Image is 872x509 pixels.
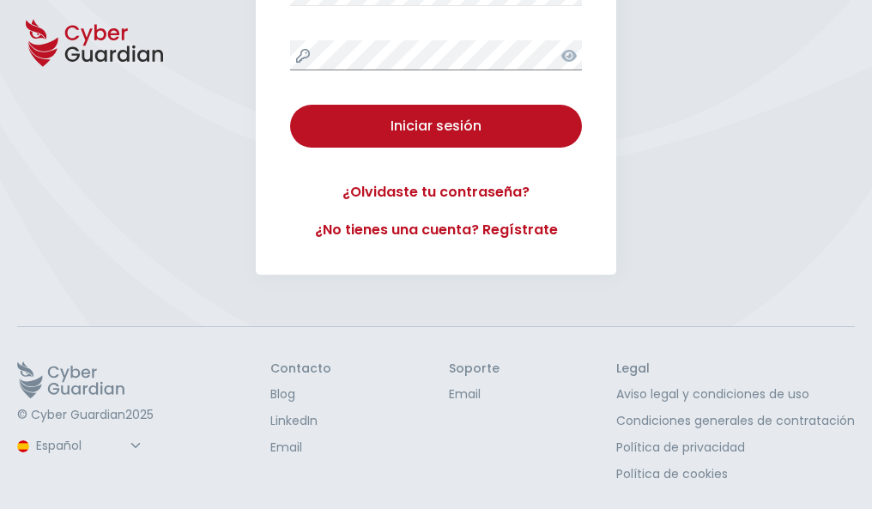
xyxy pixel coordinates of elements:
[616,361,855,377] h3: Legal
[449,385,500,403] a: Email
[616,412,855,430] a: Condiciones generales de contratación
[616,385,855,403] a: Aviso legal y condiciones de uso
[270,439,331,457] a: Email
[270,412,331,430] a: LinkedIn
[616,465,855,483] a: Política de cookies
[270,385,331,403] a: Blog
[17,408,154,423] p: © Cyber Guardian 2025
[290,220,582,240] a: ¿No tienes una cuenta? Regístrate
[303,116,569,136] div: Iniciar sesión
[449,361,500,377] h3: Soporte
[290,182,582,203] a: ¿Olvidaste tu contraseña?
[270,361,331,377] h3: Contacto
[17,440,29,452] img: region-logo
[616,439,855,457] a: Política de privacidad
[290,105,582,148] button: Iniciar sesión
